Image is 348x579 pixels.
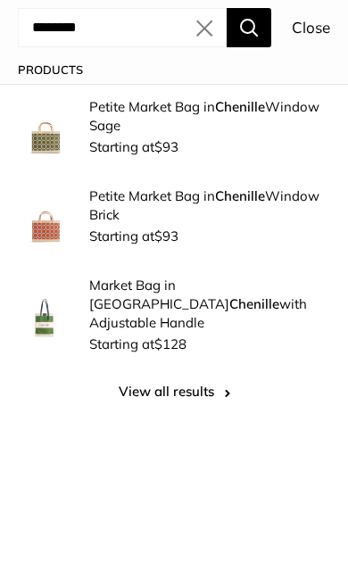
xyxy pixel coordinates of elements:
span: $93 [154,138,178,155]
input: Search... [18,8,227,47]
span: Starting at [89,138,178,155]
img: Petite Market Bag in Chenille Window Sage [18,102,71,155]
button: Close [271,13,330,42]
span: $128 [154,335,186,352]
button: Search [227,8,271,47]
strong: Chenille [229,295,279,312]
span: Starting at [89,335,186,352]
strong: Chenille [215,187,265,204]
span: $93 [154,227,178,244]
span: Close [272,18,330,37]
img: description_Our very first Chenille-Jute Market bag [18,290,71,343]
img: Petite Market Bag in Chenille Window Brick [18,191,71,244]
span: Starting at [89,227,178,244]
p: Petite Market Bag in Window Brick [89,186,330,224]
p: Market Bag in [GEOGRAPHIC_DATA] with Adjustable Handle [89,276,330,332]
strong: Chenille [215,98,265,115]
p: Petite Market Bag in Window Sage [89,97,330,135]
